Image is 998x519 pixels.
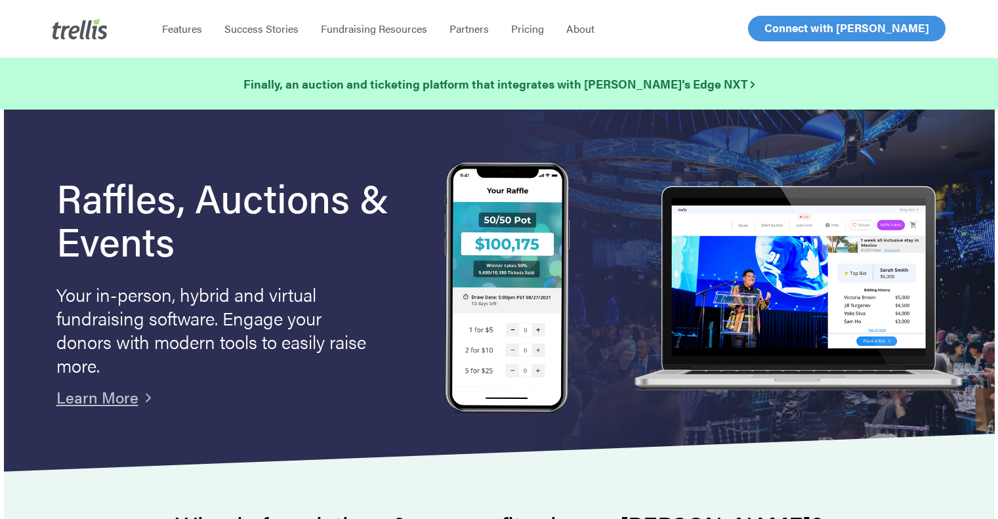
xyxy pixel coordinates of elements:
span: Partners [449,21,489,36]
a: Learn More [56,386,138,408]
a: Connect with [PERSON_NAME] [748,16,946,41]
span: Connect with [PERSON_NAME] [764,20,929,35]
a: Fundraising Resources [310,22,438,35]
img: Trellis [52,18,108,39]
a: Finally, an auction and ticketing platform that integrates with [PERSON_NAME]’s Edge NXT [243,75,755,93]
strong: Finally, an auction and ticketing platform that integrates with [PERSON_NAME]’s Edge NXT [243,75,755,92]
span: Pricing [511,21,544,36]
a: Pricing [500,22,555,35]
a: About [555,22,606,35]
img: Trellis Raffles, Auctions and Event Fundraising [445,162,570,416]
p: Your in-person, hybrid and virtual fundraising software. Engage your donors with modern tools to ... [56,282,371,377]
img: rafflelaptop_mac_optim.png [627,186,968,392]
a: Features [151,22,213,35]
span: About [566,21,594,36]
h1: Raffles, Auctions & Events [56,175,405,262]
span: Fundraising Resources [321,21,427,36]
span: Features [162,21,202,36]
span: Success Stories [224,21,299,36]
a: Partners [438,22,500,35]
a: Success Stories [213,22,310,35]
